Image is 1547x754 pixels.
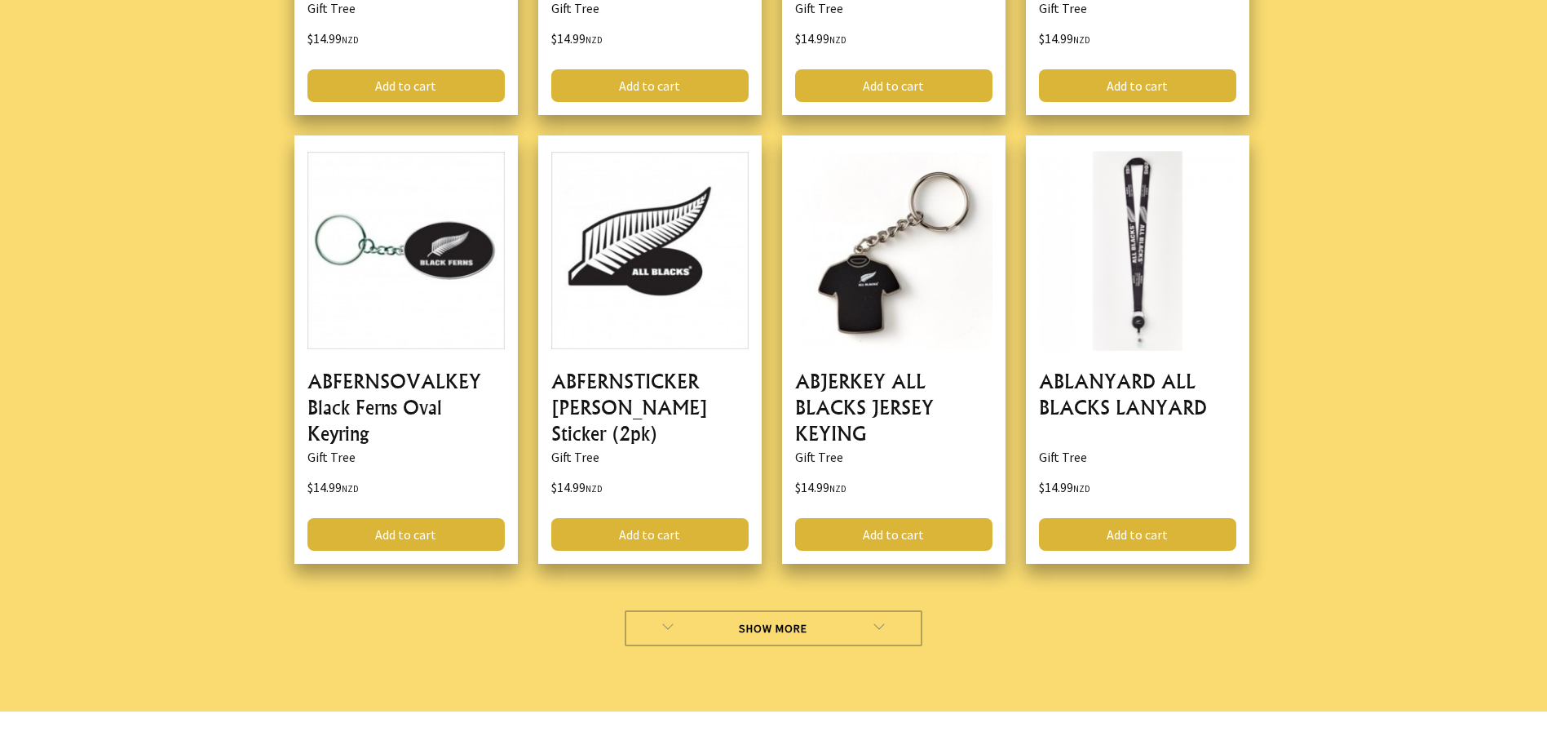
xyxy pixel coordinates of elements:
[551,518,749,551] a: Add to cart
[625,610,922,646] a: Show More
[795,69,992,102] a: Add to cart
[1039,518,1236,551] a: Add to cart
[307,518,505,551] a: Add to cart
[1039,69,1236,102] a: Add to cart
[551,69,749,102] a: Add to cart
[307,69,505,102] a: Add to cart
[795,518,992,551] a: Add to cart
